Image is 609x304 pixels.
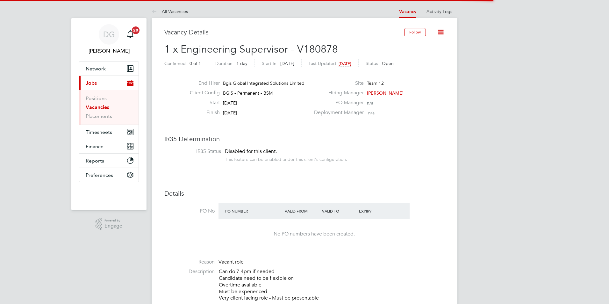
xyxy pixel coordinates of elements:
p: Can do 7-4pm if needed Candidate need to be flexible on Overtime avaliable Must be experienced Ve... [219,268,445,301]
div: Expiry [357,205,395,217]
span: Bgis Global Integrated Solutions Limited [223,80,304,86]
button: Timesheets [79,125,139,139]
label: Site [310,80,364,87]
h3: IR35 Determination [164,135,445,143]
label: Finish [185,109,220,116]
div: Valid To [320,205,358,217]
span: Powered by [104,218,122,223]
span: Engage [104,223,122,229]
div: This feature can be enabled under this client's configuration. [225,155,347,162]
a: 20 [124,24,137,45]
a: Go to home page [79,189,139,199]
a: Positions [86,95,107,101]
a: DG[PERSON_NAME] [79,24,139,55]
label: PO Manager [310,99,364,106]
img: fastbook-logo-retina.png [79,189,139,199]
span: [DATE] [223,100,237,106]
span: 1 day [236,61,247,66]
span: Preferences [86,172,113,178]
label: Client Config [185,90,220,96]
button: Finance [79,139,139,153]
span: Open [382,61,394,66]
span: [DATE] [339,61,351,66]
div: Valid From [283,205,320,217]
span: Vacant role [219,259,244,265]
label: IR35 Status [171,148,221,155]
a: Activity Logs [426,9,452,14]
label: Description [164,268,215,275]
label: Deployment Manager [310,109,364,116]
label: Hiring Manager [310,90,364,96]
button: Preferences [79,168,139,182]
label: Start [185,99,220,106]
h3: Vacancy Details [164,28,404,36]
div: PO Number [224,205,283,217]
span: Jobs [86,80,97,86]
span: n/a [368,110,375,116]
span: 20 [132,26,140,34]
button: Network [79,62,139,76]
span: [DATE] [280,61,294,66]
span: 0 of 1 [190,61,201,66]
span: Reports [86,158,104,164]
div: No PO numbers have been created. [225,231,403,237]
span: BGIS - Permanent - BSM [223,90,273,96]
span: Timesheets [86,129,112,135]
a: Powered byEngage [96,218,123,230]
span: Daniel Gwynn [79,47,139,55]
label: PO No [164,208,215,214]
label: End Hirer [185,80,220,87]
button: Follow [404,28,426,36]
h3: Details [164,189,445,198]
label: Duration [215,61,233,66]
label: Confirmed [164,61,186,66]
span: Network [86,66,106,72]
label: Last Updated [309,61,336,66]
span: [DATE] [223,110,237,116]
span: Disabled for this client. [225,148,277,155]
label: Reason [164,259,215,265]
div: Jobs [79,90,139,125]
label: Status [366,61,378,66]
a: All Vacancies [152,9,188,14]
button: Jobs [79,76,139,90]
a: Placements [86,113,112,119]
a: Vacancy [399,9,416,14]
span: [PERSON_NAME] [367,90,404,96]
span: DG [103,30,115,39]
label: Start In [262,61,276,66]
nav: Main navigation [71,18,147,210]
span: n/a [367,100,373,106]
span: 1 x Engineering Supervisor - V180878 [164,43,338,55]
span: Finance [86,143,104,149]
span: Team 12 [367,80,384,86]
button: Reports [79,154,139,168]
a: Vacancies [86,104,109,110]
